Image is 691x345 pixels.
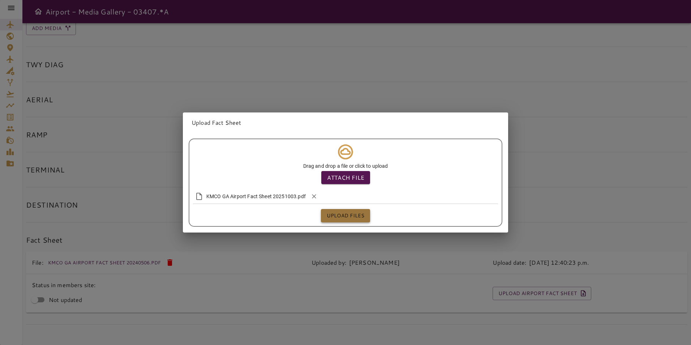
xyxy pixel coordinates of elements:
span: KMCO GA Airport Fact Sheet 20251003.pdf [206,193,306,200]
button: Upload files [321,209,370,222]
p: Upload Fact Sheet [192,118,499,127]
p: Drag and drop a file or click to upload [303,162,388,170]
p: Attach file [327,173,364,182]
button: Attach file [321,171,370,184]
